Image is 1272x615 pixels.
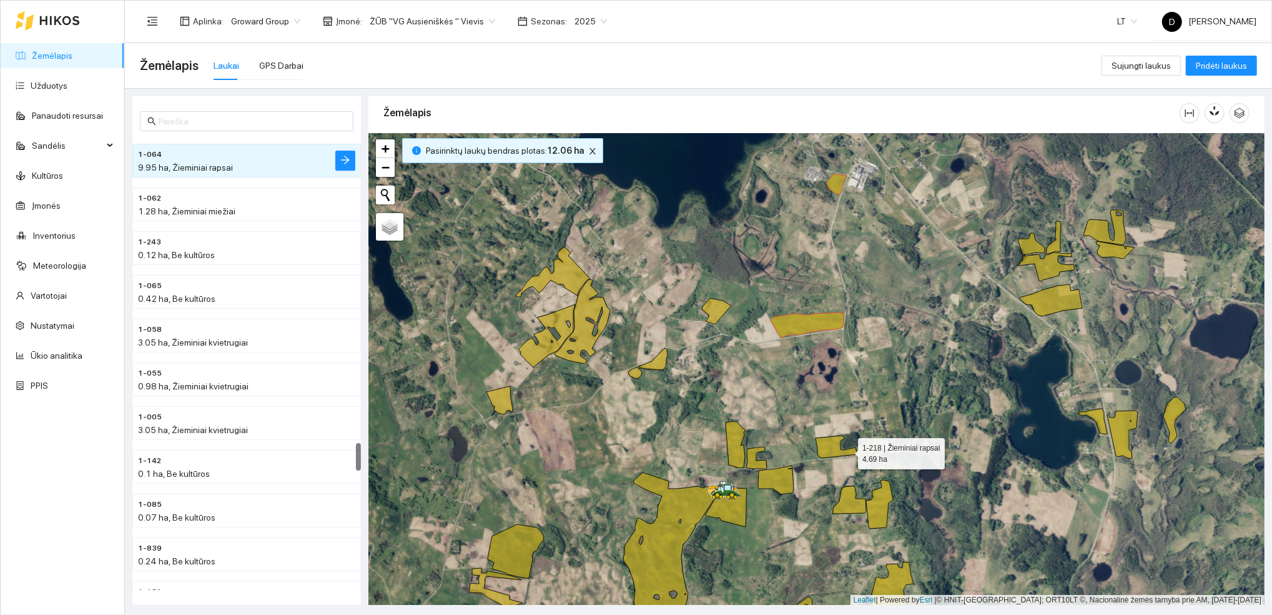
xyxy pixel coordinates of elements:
[1112,59,1171,72] span: Sujungti laukus
[180,16,190,26] span: layout
[32,51,72,61] a: Žemėlapis
[31,321,74,331] a: Nustatymai
[1180,103,1200,123] button: column-width
[518,16,528,26] span: calendar
[335,151,355,171] button: arrow-right
[138,469,210,479] span: 0.1 ha, Be kultūros
[376,139,395,158] a: Zoom in
[854,596,876,604] a: Leaflet
[426,144,584,157] span: Pasirinktų laukų bendras plotas :
[1180,108,1199,118] span: column-width
[31,351,82,361] a: Ūkio analitika
[138,381,249,391] span: 0.98 ha, Žieminiai kvietrugiai
[138,236,161,248] span: 1-243
[140,56,199,76] span: Žemėlapis
[531,14,567,28] span: Sezonas :
[340,155,350,167] span: arrow-right
[138,149,162,161] span: 1-064
[138,542,162,554] span: 1-839
[138,294,215,304] span: 0.42 ha, Be kultūros
[138,206,235,216] span: 1.28 ha, Žieminiai miežiai
[586,147,599,156] span: close
[33,261,86,271] a: Meteorologija
[31,291,67,301] a: Vartotojai
[138,250,215,260] span: 0.12 ha, Be kultūros
[1102,61,1181,71] a: Sujungti laukus
[382,141,390,156] span: +
[1186,56,1257,76] button: Pridėti laukus
[376,186,395,204] button: Initiate a new search
[1186,61,1257,71] a: Pridėti laukus
[383,95,1180,131] div: Žemėlapis
[138,586,162,598] span: 1-159
[231,12,300,31] span: Groward Group
[1162,16,1256,26] span: [PERSON_NAME]
[138,425,248,435] span: 3.05 ha, Žieminiai kvietrugiai
[376,213,403,241] a: Layers
[147,16,158,27] span: menu-fold
[138,499,162,511] span: 1-085
[159,114,346,128] input: Paieška
[32,133,103,158] span: Sandėlis
[31,381,48,391] a: PPIS
[1102,56,1181,76] button: Sujungti laukus
[33,231,76,241] a: Inventorius
[138,280,162,292] span: 1-065
[370,12,495,31] span: ŽŪB "VG Ausieniškės " Vievis
[32,111,103,121] a: Panaudoti resursai
[193,14,224,28] span: Aplinka :
[31,81,67,91] a: Užduotys
[382,159,390,175] span: −
[574,12,607,31] span: 2025
[32,201,61,211] a: Įmonės
[147,117,156,126] span: search
[32,171,63,181] a: Kultūros
[140,9,165,34] button: menu-fold
[323,16,333,26] span: shop
[138,455,161,467] span: 1-142
[336,14,362,28] span: Įmonė :
[585,144,600,159] button: close
[138,556,215,566] span: 0.24 ha, Be kultūros
[138,324,162,336] span: 1-058
[376,158,395,177] a: Zoom out
[138,162,233,172] span: 9.95 ha, Žieminiai rapsai
[935,596,937,604] span: |
[214,59,239,72] div: Laukai
[1169,12,1175,32] span: D
[547,146,584,156] b: 12.06 ha
[1117,12,1137,31] span: LT
[412,146,421,155] span: info-circle
[138,337,248,347] span: 3.05 ha, Žieminiai kvietrugiai
[259,59,303,72] div: GPS Darbai
[138,512,215,522] span: 0.07 ha, Be kultūros
[1196,59,1247,72] span: Pridėti laukus
[138,367,162,379] span: 1-055
[920,596,933,604] a: Esri
[850,595,1265,606] div: | Powered by © HNIT-[GEOGRAPHIC_DATA]; ORT10LT ©, Nacionalinė žemės tarnyba prie AM, [DATE]-[DATE]
[138,192,161,204] span: 1-062
[138,411,162,423] span: 1-005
